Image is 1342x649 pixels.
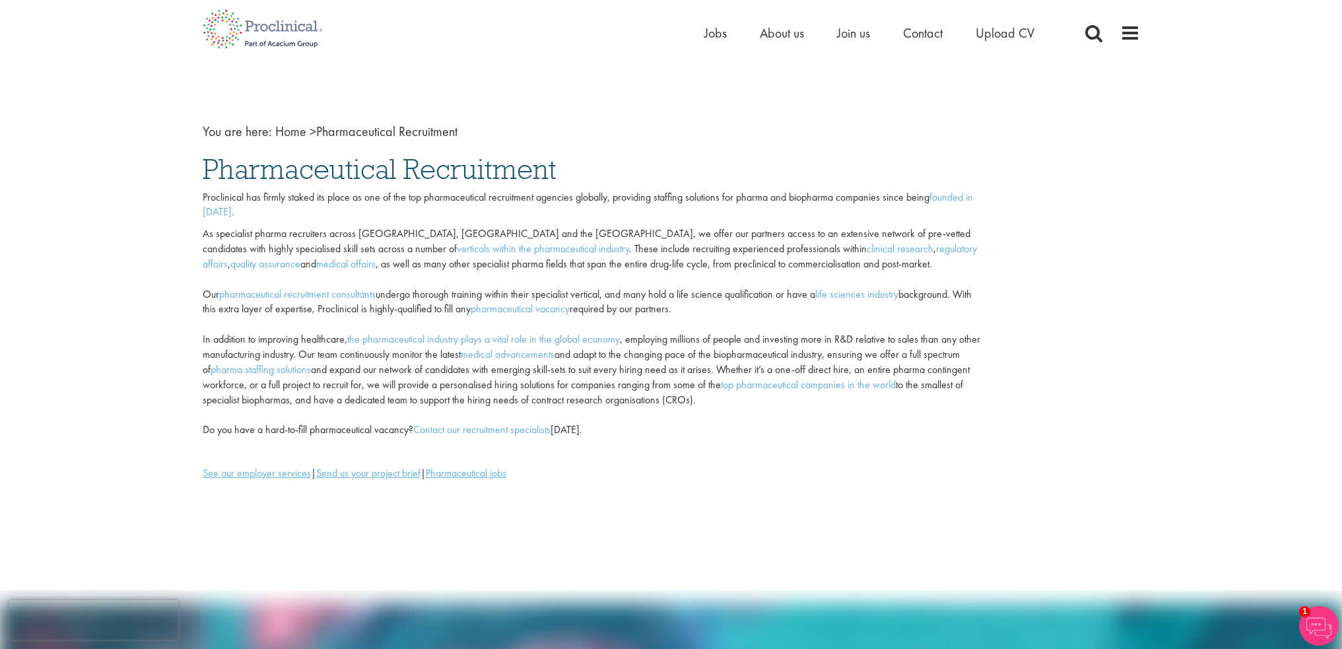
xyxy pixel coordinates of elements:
[760,24,804,42] a: About us
[275,123,457,140] span: Pharmaceutical Recruitment
[310,123,316,140] span: >
[9,600,178,640] iframe: reCAPTCHA
[347,332,620,346] a: the pharmaceutical industry plays a vital role in the global economy
[426,466,506,480] a: Pharmaceutical jobs
[903,24,943,42] a: Contact
[316,257,376,271] a: medical affairs
[203,123,272,140] span: You are here:
[230,257,300,271] a: quality assurance
[203,242,977,271] a: regulatory affairs
[219,287,376,301] a: pharmaceutical recruitment consultants
[203,226,980,438] p: As specialist pharma recruiters across [GEOGRAPHIC_DATA], [GEOGRAPHIC_DATA] and the [GEOGRAPHIC_D...
[203,466,311,480] a: See our employer services
[203,466,980,481] div: | |
[211,362,311,376] a: pharma staffing solutions
[457,242,629,256] a: verticals within the pharmaceutical industry
[461,347,554,361] a: medical advancements
[203,190,980,221] p: Proclinical has firmly staked its place as one of the top pharmaceutical recruitment agencies glo...
[1299,606,1339,646] img: Chatbot
[275,123,306,140] a: breadcrumb link to Home
[704,24,727,42] a: Jobs
[203,190,973,219] a: founded in [DATE]
[815,287,898,301] a: life sciences industry
[976,24,1034,42] a: Upload CV
[837,24,870,42] a: Join us
[867,242,933,256] a: clinical research
[471,302,570,316] a: pharmaceutical vacancy
[316,466,420,480] a: Send us your project brief
[413,423,551,436] a: Contact our recruitment specialists
[1299,606,1310,617] span: 1
[203,151,556,187] span: Pharmaceutical Recruitment
[721,378,896,392] a: top pharmaceutical companies in the world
